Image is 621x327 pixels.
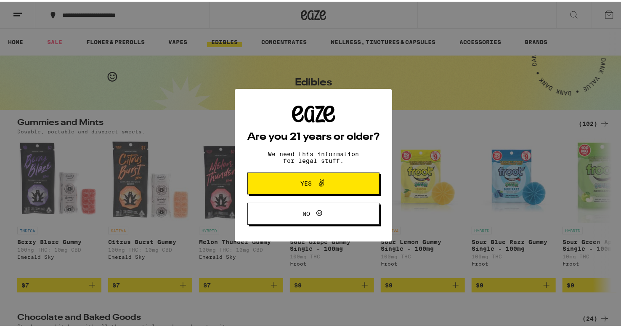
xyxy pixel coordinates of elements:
[247,201,379,223] button: No
[261,149,366,162] p: We need this information for legal stuff.
[301,179,312,185] span: Yes
[247,171,379,193] button: Yes
[5,6,61,13] span: Hi. Need any help?
[247,130,379,141] h2: Are you 21 years or older?
[303,209,310,215] span: No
